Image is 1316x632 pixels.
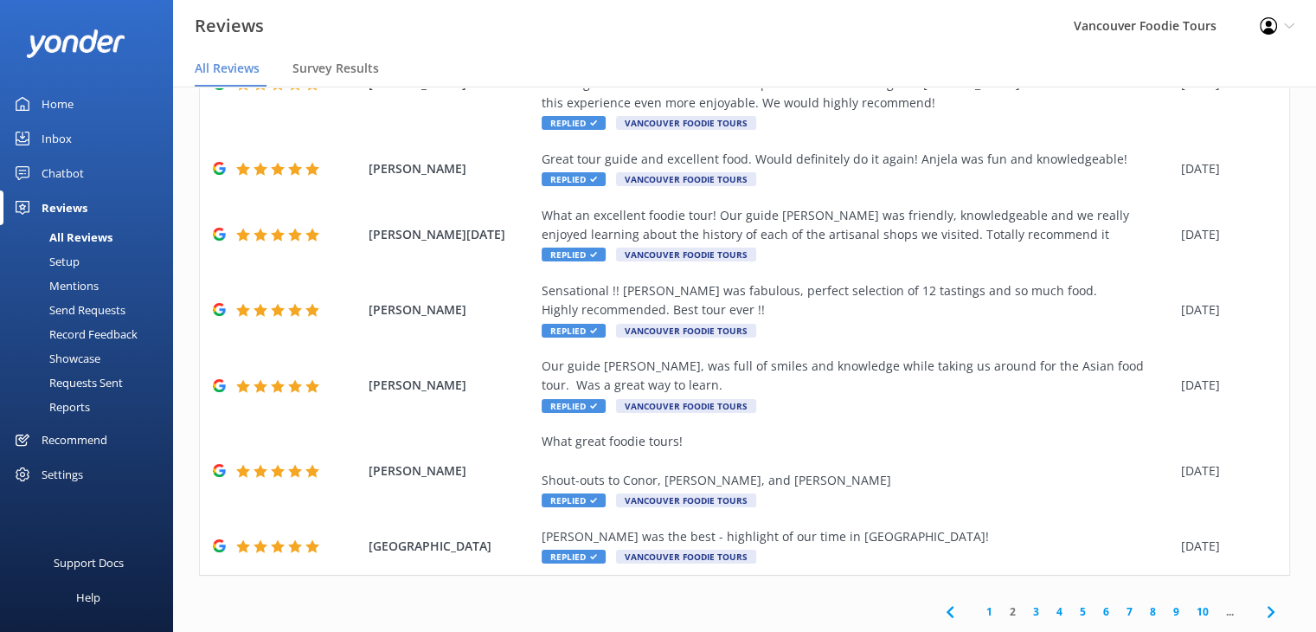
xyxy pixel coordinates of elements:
[978,603,1001,620] a: 1
[542,357,1172,396] div: Our guide [PERSON_NAME], was full of smiles and knowledge while taking us around for the Asian fo...
[616,324,756,338] span: Vancouver Foodie Tours
[1188,603,1217,620] a: 10
[542,399,606,413] span: Replied
[1181,225,1268,244] div: [DATE]
[369,461,533,480] span: [PERSON_NAME]
[616,172,756,186] span: Vancouver Foodie Tours
[542,150,1172,169] div: Great tour guide and excellent food. Would definitely do it again! Anjela was fun and knowledgeable!
[616,493,756,507] span: Vancouver Foodie Tours
[1181,537,1268,556] div: [DATE]
[1181,461,1268,480] div: [DATE]
[1181,300,1268,319] div: [DATE]
[76,580,100,615] div: Help
[369,300,533,319] span: [PERSON_NAME]
[1165,603,1188,620] a: 9
[10,298,125,322] div: Send Requests
[10,371,123,395] div: Requests Sent
[616,550,756,564] span: Vancouver Foodie Tours
[542,172,606,186] span: Replied
[1118,603,1141,620] a: 7
[1217,603,1242,620] span: ...
[10,322,138,346] div: Record Feedback
[1071,603,1095,620] a: 5
[42,457,83,492] div: Settings
[542,550,606,564] span: Replied
[42,121,72,156] div: Inbox
[10,395,90,419] div: Reports
[369,159,533,178] span: [PERSON_NAME]
[542,116,606,130] span: Replied
[42,156,84,190] div: Chatbot
[616,116,756,130] span: Vancouver Foodie Tours
[369,537,533,556] span: [GEOGRAPHIC_DATA]
[10,225,112,249] div: All Reviews
[616,399,756,413] span: Vancouver Foodie Tours
[369,225,533,244] span: [PERSON_NAME][DATE]
[542,324,606,338] span: Replied
[1048,603,1071,620] a: 4
[54,545,124,580] div: Support Docs
[1181,376,1268,395] div: [DATE]
[542,281,1172,320] div: Sensational !! [PERSON_NAME] was fabulous, perfect selection of 12 tastings and so much food. Hig...
[542,493,606,507] span: Replied
[10,346,100,371] div: Showcase
[10,249,173,274] a: Setup
[1024,603,1048,620] a: 3
[292,60,379,77] span: Survey Results
[10,298,173,322] a: Send Requests
[42,87,74,121] div: Home
[195,60,260,77] span: All Reviews
[1141,603,1165,620] a: 8
[1001,603,1024,620] a: 2
[10,346,173,371] a: Showcase
[10,249,80,274] div: Setup
[26,29,125,58] img: yonder-white-logo.png
[542,248,606,261] span: Replied
[616,248,756,261] span: Vancouver Foodie Tours
[42,190,87,225] div: Reviews
[42,422,107,457] div: Recommend
[542,206,1172,245] div: What an excellent foodie tour! Our guide [PERSON_NAME] was friendly, knowledgeable and we really ...
[10,322,173,346] a: Record Feedback
[369,376,533,395] span: [PERSON_NAME]
[10,395,173,419] a: Reports
[10,225,173,249] a: All Reviews
[542,527,1172,546] div: [PERSON_NAME] was the best - highlight of our time in [GEOGRAPHIC_DATA]!
[10,274,99,298] div: Mentions
[542,432,1172,490] div: What great foodie tours! Shout-outs to Conor, [PERSON_NAME], and [PERSON_NAME]
[1181,159,1268,178] div: [DATE]
[1095,603,1118,620] a: 6
[195,12,264,40] h3: Reviews
[10,371,173,395] a: Requests Sent
[10,274,173,298] a: Mentions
